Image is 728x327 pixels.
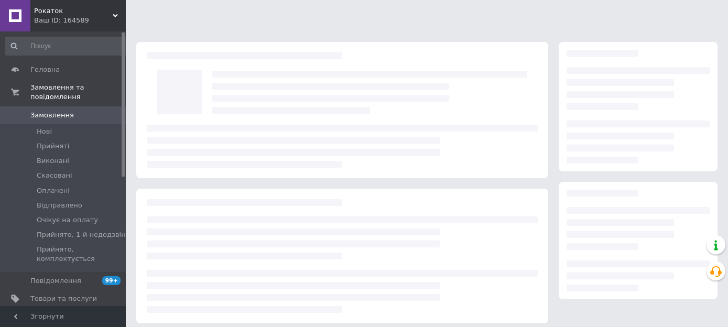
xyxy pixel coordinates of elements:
[30,83,126,102] span: Замовлення та повідомлення
[30,65,60,74] span: Головна
[37,201,82,210] span: Відправлено
[37,127,52,136] span: Нові
[102,276,121,285] span: 99+
[30,276,81,286] span: Повідомлення
[37,171,72,180] span: Скасовані
[37,245,129,264] span: Прийнято, комплектується
[37,141,69,151] span: Прийняті
[30,294,97,303] span: Товари та послуги
[37,230,126,239] span: Прийнято, 1-й недодзвін
[37,186,70,195] span: Оплачені
[5,37,131,56] input: Пошук
[37,156,69,166] span: Виконані
[30,111,74,120] span: Замовлення
[37,215,98,225] span: Очікує на оплату
[34,6,113,16] span: Рокаток
[34,16,126,25] div: Ваш ID: 164589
